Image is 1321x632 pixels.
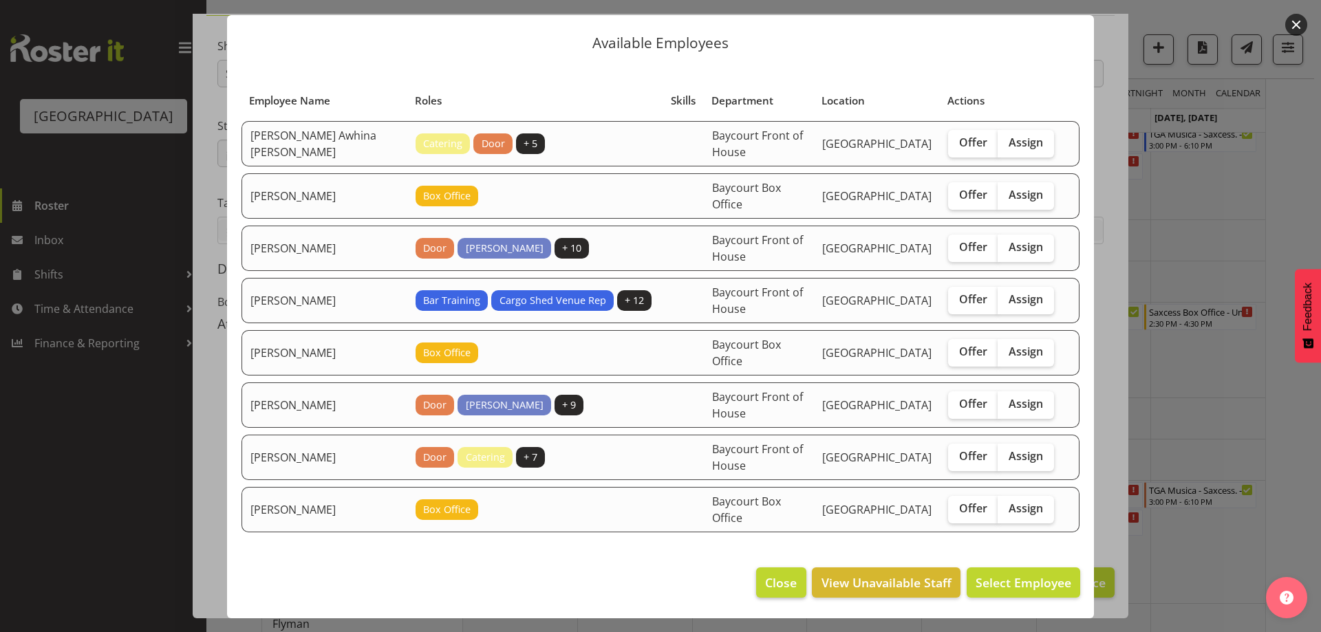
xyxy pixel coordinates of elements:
span: Assign [1009,292,1043,306]
td: [PERSON_NAME] [241,173,407,219]
span: Offer [959,135,987,149]
span: [GEOGRAPHIC_DATA] [822,241,932,256]
span: Baycourt Box Office [712,180,781,212]
span: Location [821,93,865,109]
td: [PERSON_NAME] [241,435,407,480]
span: Close [765,574,797,591]
span: Door [423,397,447,413]
span: [GEOGRAPHIC_DATA] [822,397,932,413]
span: [PERSON_NAME] [466,397,544,413]
span: Select Employee [976,574,1071,591]
span: Assign [1009,345,1043,358]
span: [GEOGRAPHIC_DATA] [822,450,932,465]
span: Baycourt Box Office [712,337,781,369]
span: + 7 [524,450,537,465]
button: Feedback - Show survey [1295,269,1321,362]
button: Close [756,567,806,598]
span: Roles [415,93,442,109]
button: View Unavailable Staff [812,567,960,598]
span: Catering [423,136,462,151]
span: Assign [1009,397,1043,411]
span: [GEOGRAPHIC_DATA] [822,345,932,360]
span: Door [423,241,447,256]
td: [PERSON_NAME] Awhina [PERSON_NAME] [241,121,407,166]
span: Department [711,93,773,109]
span: [GEOGRAPHIC_DATA] [822,293,932,308]
span: Offer [959,397,987,411]
span: [PERSON_NAME] [466,241,544,256]
span: + 9 [562,397,576,413]
p: Available Employees [241,36,1080,50]
span: [GEOGRAPHIC_DATA] [822,188,932,204]
span: Baycourt Front of House [712,442,803,473]
span: Offer [959,501,987,515]
span: Assign [1009,240,1043,254]
span: Baycourt Front of House [712,389,803,421]
span: Employee Name [249,93,330,109]
span: Baycourt Box Office [712,494,781,525]
span: Bar Training [423,293,480,308]
span: Baycourt Front of House [712,232,803,264]
span: Offer [959,292,987,306]
span: Door [423,450,447,465]
span: Cargo Shed Venue Rep [500,293,606,308]
span: Offer [959,345,987,358]
span: Assign [1009,449,1043,463]
button: Select Employee [967,567,1080,598]
span: Skills [671,93,696,109]
span: Baycourt Front of House [712,128,803,160]
span: + 10 [562,241,581,256]
span: Offer [959,449,987,463]
span: Assign [1009,135,1043,149]
span: Assign [1009,501,1043,515]
td: [PERSON_NAME] [241,382,407,428]
span: Actions [947,93,985,109]
span: Feedback [1302,283,1314,331]
span: Door [482,136,505,151]
span: Baycourt Front of House [712,285,803,316]
span: Box Office [423,188,471,204]
span: Offer [959,188,987,201]
span: Box Office [423,502,471,517]
span: Catering [466,450,505,465]
td: [PERSON_NAME] [241,278,407,323]
span: Box Office [423,345,471,360]
img: help-xxl-2.png [1280,591,1293,604]
td: [PERSON_NAME] [241,330,407,375]
td: [PERSON_NAME] [241,226,407,271]
span: + 5 [524,136,537,151]
span: [GEOGRAPHIC_DATA] [822,136,932,151]
span: + 12 [625,293,644,308]
span: [GEOGRAPHIC_DATA] [822,502,932,517]
td: [PERSON_NAME] [241,487,407,532]
span: View Unavailable Staff [821,574,952,591]
span: Offer [959,240,987,254]
span: Assign [1009,188,1043,201]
